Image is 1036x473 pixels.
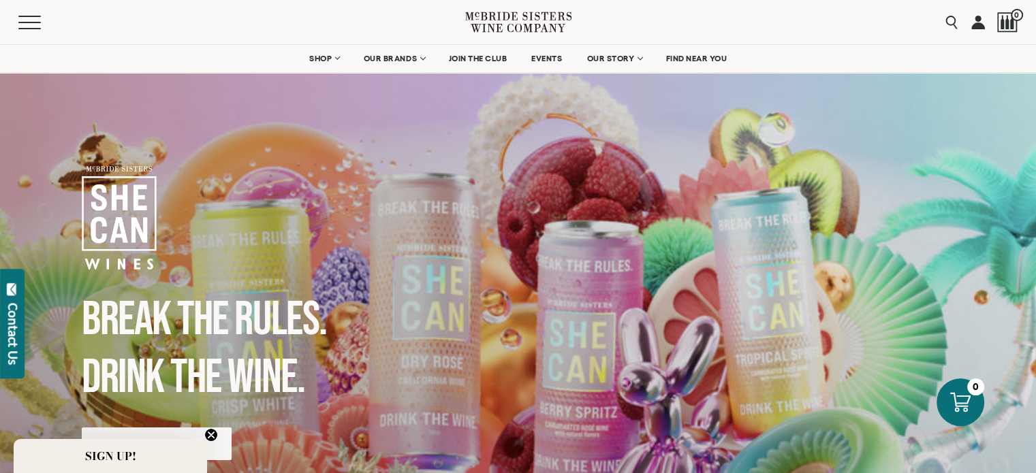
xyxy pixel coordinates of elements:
span: OUR BRANDS [364,54,417,63]
a: SHOP [300,45,348,72]
span: Drink [82,349,164,406]
span: the [170,349,221,406]
div: SIGN UP!Close teaser [14,439,207,473]
span: Wine. [227,349,304,406]
a: EVENTS [522,45,571,72]
div: Contact Us [6,303,20,365]
div: 0 [967,378,984,395]
a: OUR STORY [578,45,650,72]
span: SIGN UP! [85,448,136,464]
span: JOIN THE CLUB [449,54,507,63]
button: Close teaser [204,428,218,442]
span: EVENTS [531,54,562,63]
a: Shop our wines [82,427,232,460]
a: OUR BRANDS [355,45,433,72]
span: Shop our wines [98,430,216,457]
a: FIND NEAR YOU [657,45,736,72]
a: JOIN THE CLUB [440,45,516,72]
button: Mobile Menu Trigger [18,16,67,29]
span: Rules. [234,291,326,348]
span: SHOP [309,54,332,63]
span: Break [82,291,171,348]
span: 0 [1011,9,1023,21]
span: FIND NEAR YOU [666,54,727,63]
span: OUR STORY [586,54,634,63]
span: the [177,291,228,348]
